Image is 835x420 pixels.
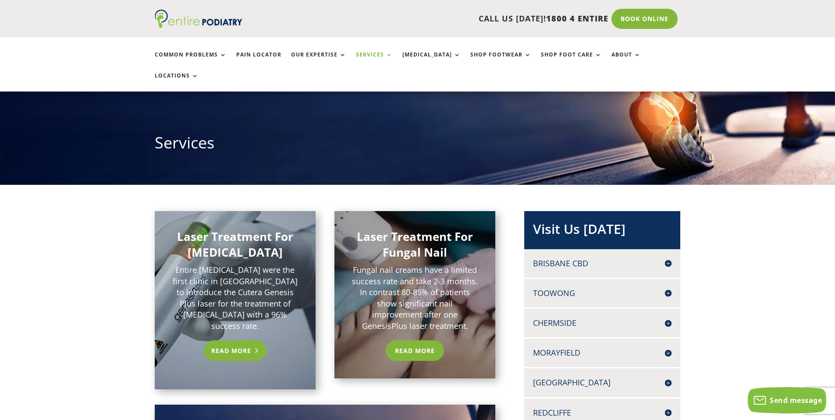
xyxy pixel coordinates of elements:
h4: Chermside [533,318,672,328]
p: CALL US [DATE]! [276,13,608,25]
a: Our Expertise [291,52,346,71]
a: Entire Podiatry [155,21,242,30]
h4: Redcliffe [533,407,672,418]
h1: Services [155,132,681,158]
span: 1800 4 ENTIRE [546,13,608,24]
a: Shop Footwear [470,52,531,71]
a: Read More [386,340,444,360]
a: Book Online [611,9,678,29]
a: Locations [155,73,199,92]
a: Services [356,52,393,71]
h4: [GEOGRAPHIC_DATA] [533,377,672,388]
span: Send message [770,395,822,405]
a: About [611,52,641,71]
h4: Toowong [533,288,672,299]
a: [MEDICAL_DATA] [402,52,461,71]
h4: Brisbane CBD [533,258,672,269]
p: Entire [MEDICAL_DATA] were the first clinic in [GEOGRAPHIC_DATA] to introduce the Cutera Genesis ... [172,265,298,332]
a: Shop Foot Care [541,52,602,71]
h2: Visit Us [DATE] [533,220,672,243]
h2: Laser Treatment For [MEDICAL_DATA] [172,229,298,265]
p: Fungal nail creams have a limited success rate and take 2-3 months. In contrast 80-85% of patient... [352,265,478,332]
a: Read More [204,340,266,360]
h4: Morayfield [533,347,672,358]
button: Send message [748,387,826,413]
img: logo (1) [155,10,242,28]
a: Common Problems [155,52,227,71]
h2: Laser Treatment For Fungal Nail [352,229,478,265]
a: Pain Locator [236,52,281,71]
